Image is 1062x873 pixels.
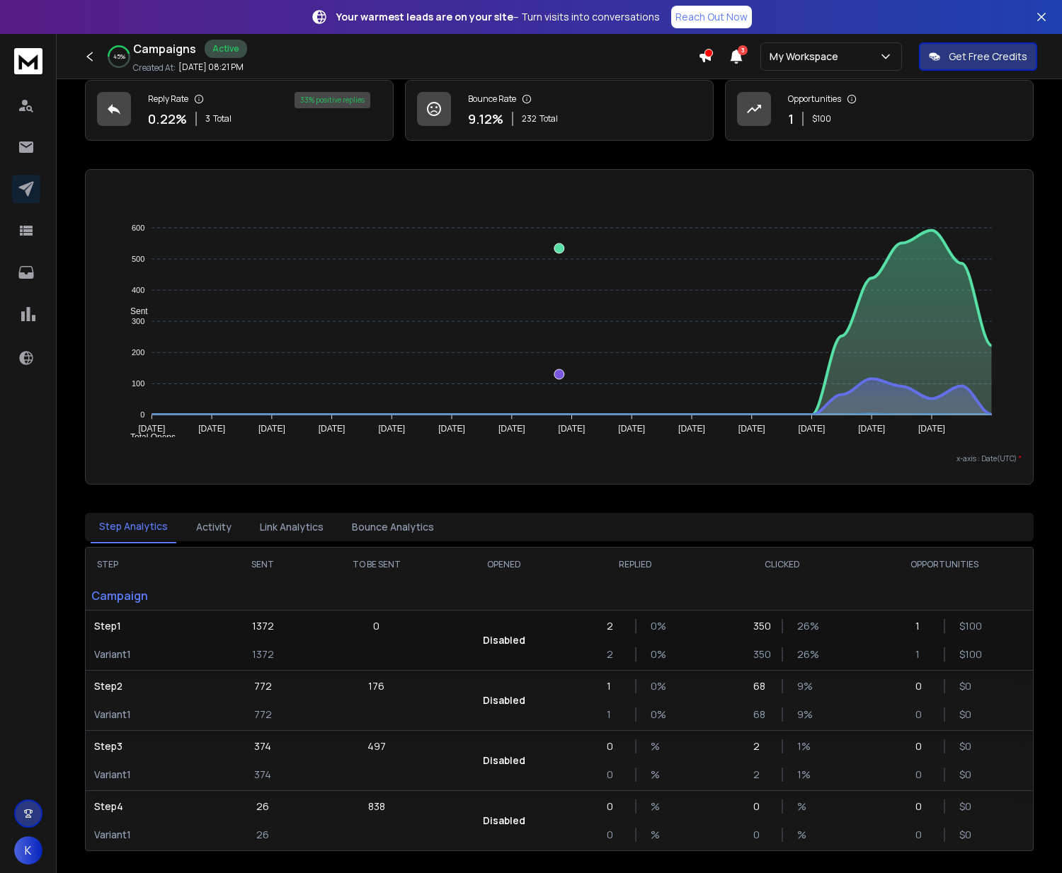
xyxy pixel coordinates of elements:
[254,679,272,693] p: 772
[86,582,219,610] p: Campaign
[725,80,1034,141] a: Opportunities1$100
[651,768,665,782] p: %
[468,93,516,105] p: Bounce Rate
[86,548,219,582] th: STEP
[213,113,232,125] span: Total
[753,739,767,753] p: 2
[97,453,1022,464] p: x-axis : Date(UTC)
[94,799,210,814] p: Step 4
[959,799,973,814] p: $ 0
[799,424,826,434] tspan: [DATE]
[91,511,176,543] button: Step Analytics
[94,707,210,722] p: Variant 1
[753,768,767,782] p: 2
[188,511,240,543] button: Activity
[753,828,767,842] p: 0
[797,647,811,661] p: 26 %
[797,679,811,693] p: 9 %
[607,828,621,842] p: 0
[336,10,660,24] p: – Turn visits into conversations
[198,424,225,434] tspan: [DATE]
[915,647,930,661] p: 1
[140,410,144,419] tspan: 0
[343,511,442,543] button: Bounce Analytics
[797,739,811,753] p: 1 %
[651,739,665,753] p: %
[797,619,811,633] p: 26 %
[132,348,144,357] tspan: 200
[94,619,210,633] p: Step 1
[113,52,125,61] p: 45 %
[753,799,767,814] p: 0
[139,424,166,434] tspan: [DATE]
[14,836,42,865] button: K
[770,50,844,64] p: My Workspace
[94,679,210,693] p: Step 2
[651,799,665,814] p: %
[483,633,525,647] p: Disabled
[918,424,945,434] tspan: [DATE]
[959,647,973,661] p: $ 100
[753,647,767,661] p: 350
[256,828,269,842] p: 26
[254,707,272,722] p: 772
[607,619,621,633] p: 2
[133,62,176,74] p: Created At:
[258,424,285,434] tspan: [DATE]
[336,10,513,23] strong: Your warmest leads are on your site
[559,424,586,434] tspan: [DATE]
[915,768,930,782] p: 0
[85,80,394,141] a: Reply Rate0.22%3Total33% positive replies
[562,548,709,582] th: REPLIED
[483,753,525,768] p: Disabled
[94,828,210,842] p: Variant 1
[915,739,930,753] p: 0
[858,424,885,434] tspan: [DATE]
[368,679,384,693] p: 176
[94,739,210,753] p: Step 3
[148,109,187,129] p: 0.22 %
[671,6,752,28] a: Reach Out Now
[94,768,210,782] p: Variant 1
[812,113,831,125] p: $ 100
[132,379,144,388] tspan: 100
[483,693,525,707] p: Disabled
[607,768,621,782] p: 0
[251,511,332,543] button: Link Analytics
[607,647,621,661] p: 2
[319,424,346,434] tspan: [DATE]
[295,92,370,108] div: 33 % positive replies
[651,707,665,722] p: 0 %
[915,707,930,722] p: 0
[178,62,244,73] p: [DATE] 08:21 PM
[959,828,973,842] p: $ 0
[651,679,665,693] p: 0 %
[132,255,144,263] tspan: 500
[483,814,525,828] p: Disabled
[132,286,144,294] tspan: 400
[132,224,144,232] tspan: 600
[132,317,144,325] tspan: 300
[446,548,562,582] th: OPENED
[405,80,714,141] a: Bounce Rate9.12%232Total
[959,768,973,782] p: $ 0
[205,40,247,58] div: Active
[915,679,930,693] p: 0
[607,679,621,693] p: 1
[219,548,307,582] th: SENT
[468,109,503,129] p: 9.12 %
[619,424,646,434] tspan: [DATE]
[252,647,274,661] p: 1372
[959,707,973,722] p: $ 0
[256,799,269,814] p: 26
[367,739,386,753] p: 497
[797,799,811,814] p: %
[94,647,210,661] p: Variant 1
[797,828,811,842] p: %
[915,828,930,842] p: 0
[678,424,705,434] tspan: [DATE]
[753,679,767,693] p: 68
[651,828,665,842] p: %
[788,93,841,105] p: Opportunities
